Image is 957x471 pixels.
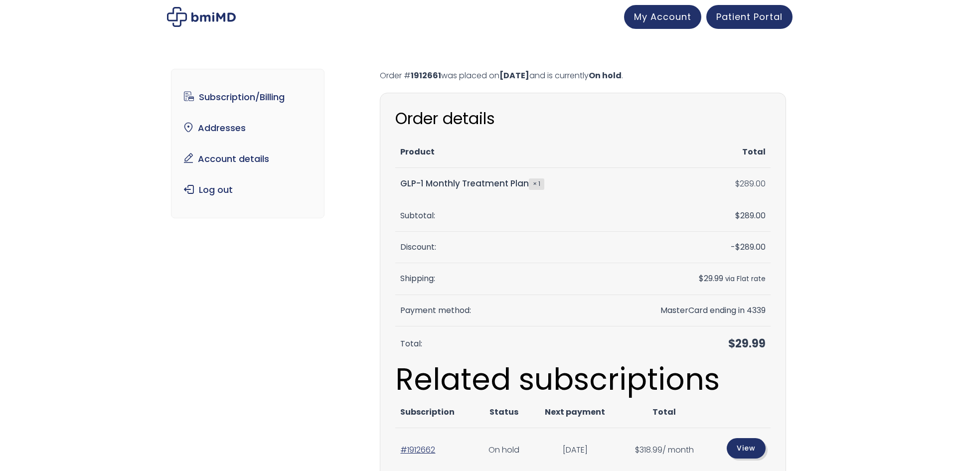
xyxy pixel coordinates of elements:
span: Total [652,406,676,418]
span: $ [699,273,704,284]
mark: [DATE] [499,70,529,81]
span: 289.00 [735,210,766,221]
th: Shipping: [395,263,610,295]
th: Payment method: [395,295,610,326]
mark: On hold [589,70,622,81]
th: Discount: [395,232,610,263]
a: #1912662 [400,444,435,456]
span: $ [735,178,740,189]
a: Patient Portal [706,5,793,29]
td: - [610,232,771,263]
a: Log out [179,179,317,200]
th: Total: [395,326,610,362]
img: My account [167,7,236,27]
span: My Account [634,10,691,23]
span: 318.99 [635,444,662,456]
span: Patient Portal [716,10,783,23]
bdi: 289.00 [735,178,766,189]
small: via Flat rate [725,274,766,284]
p: Order # was placed on and is currently . [380,69,786,83]
span: Subscription [400,406,455,418]
a: My Account [624,5,701,29]
span: 29.99 [699,273,723,284]
th: Product [395,137,610,168]
td: GLP-1 Monthly Treatment Plan [395,168,610,200]
span: $ [735,241,740,253]
th: Total [610,137,771,168]
a: Subscription/Billing [179,87,317,108]
span: Next payment [545,406,605,418]
span: 29.99 [728,336,766,351]
span: 289.00 [735,241,766,253]
span: Status [489,406,518,418]
mark: 1912661 [411,70,441,81]
a: View [727,438,766,459]
span: $ [635,444,639,456]
nav: Account pages [171,69,325,218]
span: $ [728,336,735,351]
h2: Order details [395,108,771,129]
a: Account details [179,149,317,169]
td: MasterCard ending in 4339 [610,295,771,326]
h2: Related subscriptions [395,362,771,397]
span: $ [735,210,740,221]
strong: × 1 [529,178,544,189]
a: Addresses [179,118,317,139]
th: Subtotal: [395,200,610,232]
